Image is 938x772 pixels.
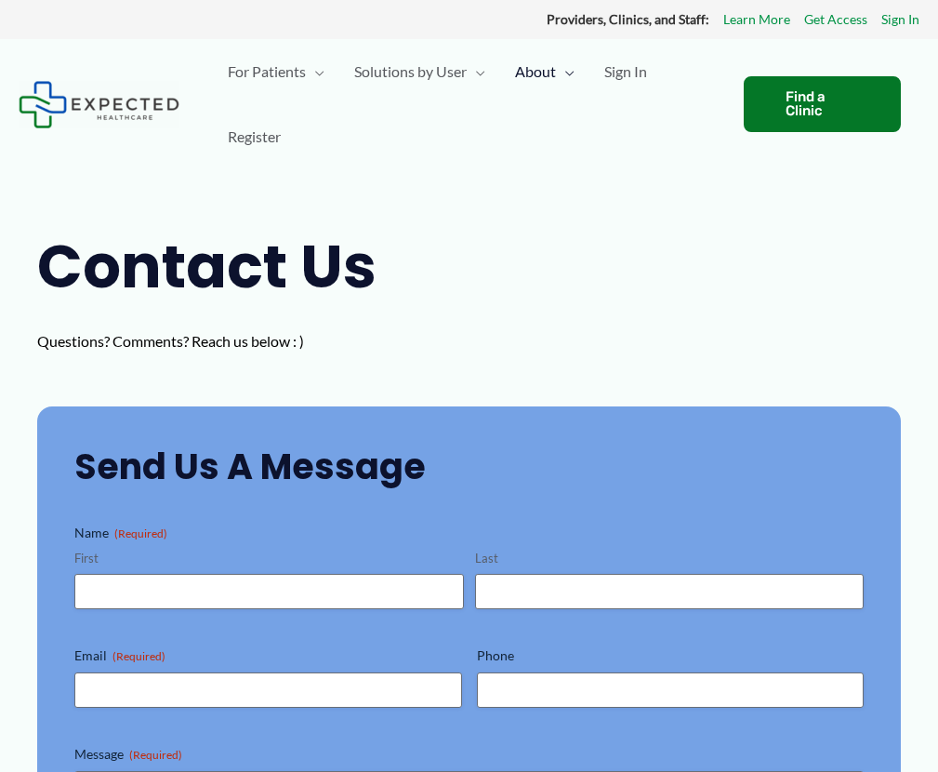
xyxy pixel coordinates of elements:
span: Menu Toggle [556,39,575,104]
span: About [515,39,556,104]
label: First [74,550,464,567]
a: Register [213,104,296,169]
a: Sign In [589,39,662,104]
span: For Patients [228,39,306,104]
nav: Primary Site Navigation [213,39,725,169]
span: Solutions by User [354,39,467,104]
h2: Send Us a Message [74,444,864,489]
img: Expected Healthcare Logo - side, dark font, small [19,81,179,128]
span: Menu Toggle [306,39,324,104]
a: Solutions by UserMenu Toggle [339,39,500,104]
span: Register [228,104,281,169]
a: Get Access [804,7,867,32]
a: For PatientsMenu Toggle [213,39,339,104]
label: Message [74,745,864,764]
span: (Required) [114,526,167,540]
p: Questions? Comments? Reach us below : ) [37,327,789,355]
span: Sign In [604,39,647,104]
label: Last [475,550,865,567]
a: Sign In [881,7,919,32]
span: Menu Toggle [467,39,485,104]
h1: Contact Us [37,225,789,309]
a: Find a Clinic [744,76,901,132]
span: (Required) [112,649,165,663]
span: (Required) [129,748,182,762]
strong: Providers, Clinics, and Staff: [547,11,709,27]
legend: Name [74,524,167,542]
a: Learn More [723,7,790,32]
label: Email [74,646,462,665]
a: AboutMenu Toggle [500,39,589,104]
label: Phone [477,646,865,665]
